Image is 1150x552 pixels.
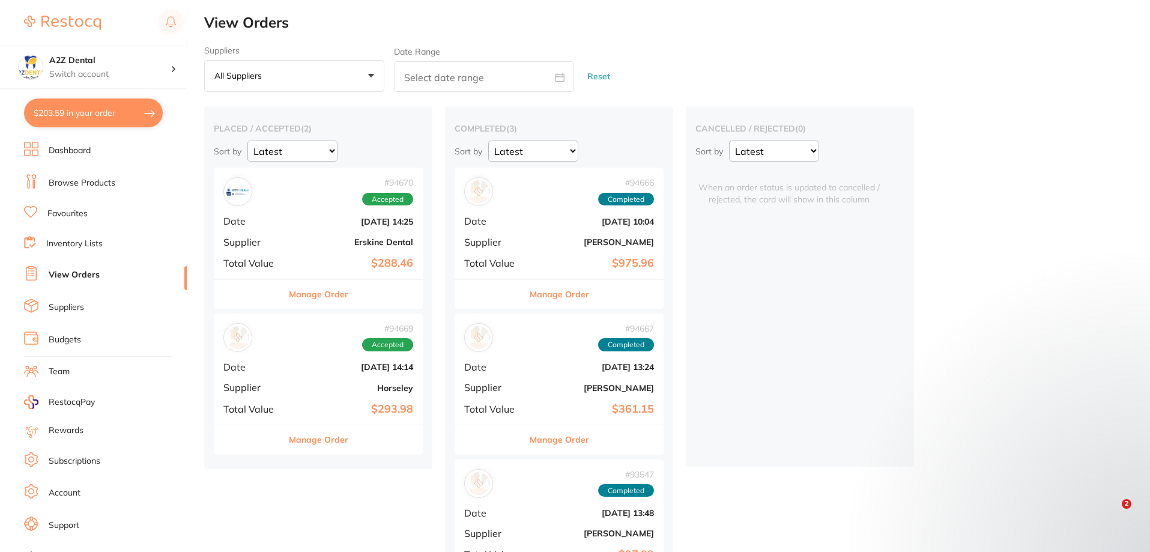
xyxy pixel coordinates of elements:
[598,470,654,479] span: # 93547
[24,16,101,30] img: Restocq Logo
[49,302,84,314] a: Suppliers
[293,237,413,247] b: Erskine Dental
[214,146,241,157] p: Sort by
[226,326,249,349] img: Horseley
[204,60,384,93] button: All suppliers
[464,382,524,393] span: Supplier
[289,280,348,309] button: Manage Order
[49,487,80,499] a: Account
[214,123,423,134] h2: placed / accepted ( 2 )
[464,237,524,247] span: Supplier
[534,403,654,416] b: $361.15
[455,123,664,134] h2: completed ( 3 )
[904,423,1144,520] iframe: Intercom notifications message
[293,403,413,416] b: $293.98
[464,404,524,414] span: Total Value
[293,257,413,270] b: $288.46
[534,529,654,538] b: [PERSON_NAME]
[534,237,654,247] b: [PERSON_NAME]
[394,61,574,92] input: Select date range
[49,425,83,437] a: Rewards
[598,178,654,187] span: # 94666
[1097,499,1126,528] iframe: Intercom live chat
[362,193,413,206] span: Accepted
[394,47,440,56] label: Date Range
[695,123,904,134] h2: cancelled / rejected ( 0 )
[534,362,654,372] b: [DATE] 13:24
[223,382,283,393] span: Supplier
[293,383,413,393] b: Horseley
[598,193,654,206] span: Completed
[464,258,524,268] span: Total Value
[49,177,115,189] a: Browse Products
[204,14,1150,31] h2: View Orders
[49,520,79,532] a: Support
[598,338,654,351] span: Completed
[49,269,100,281] a: View Orders
[49,455,100,467] a: Subscriptions
[223,258,283,268] span: Total Value
[49,396,95,408] span: RestocqPay
[584,61,614,93] button: Reset
[293,217,413,226] b: [DATE] 14:25
[695,168,883,205] span: When an order status is updated to cancelled / rejected, the card will show in this column
[214,70,267,81] p: All suppliers
[362,324,413,333] span: # 94669
[534,383,654,393] b: [PERSON_NAME]
[598,324,654,333] span: # 94667
[49,145,91,157] a: Dashboard
[49,366,70,378] a: Team
[19,55,43,79] img: A2Z Dental
[467,472,490,495] img: Adam Dental
[464,362,524,372] span: Date
[49,68,171,80] p: Switch account
[24,395,38,409] img: RestocqPay
[226,180,249,203] img: Erskine Dental
[1122,499,1131,509] span: 2
[49,55,171,67] h4: A2Z Dental
[695,146,723,157] p: Sort by
[223,216,283,226] span: Date
[214,168,423,309] div: Erskine Dental#94670AcceptedDate[DATE] 14:25SupplierErskine DentalTotal Value$288.46Manage Order
[464,528,524,539] span: Supplier
[464,216,524,226] span: Date
[24,395,95,409] a: RestocqPay
[534,217,654,226] b: [DATE] 10:04
[464,508,524,518] span: Date
[534,257,654,270] b: $975.96
[24,99,163,127] button: $203.59 in your order
[204,46,384,55] label: Suppliers
[467,326,490,349] img: Henry Schein Halas
[362,338,413,351] span: Accepted
[47,208,88,220] a: Favourites
[293,362,413,372] b: [DATE] 14:14
[223,362,283,372] span: Date
[214,314,423,455] div: Horseley#94669AcceptedDate[DATE] 14:14SupplierHorseleyTotal Value$293.98Manage Order
[289,425,348,454] button: Manage Order
[455,146,482,157] p: Sort by
[46,238,103,250] a: Inventory Lists
[534,508,654,518] b: [DATE] 13:48
[362,178,413,187] span: # 94670
[49,334,81,346] a: Budgets
[598,484,654,497] span: Completed
[223,237,283,247] span: Supplier
[24,9,101,37] a: Restocq Logo
[223,404,283,414] span: Total Value
[530,280,589,309] button: Manage Order
[467,180,490,203] img: Adam Dental
[530,425,589,454] button: Manage Order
